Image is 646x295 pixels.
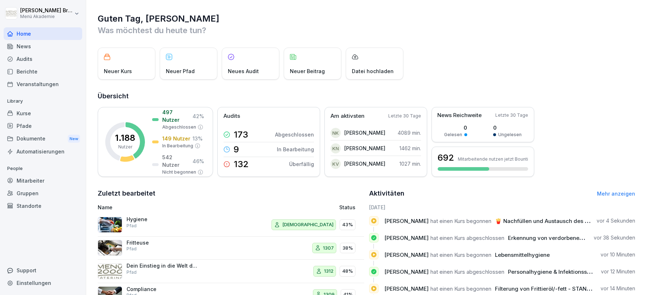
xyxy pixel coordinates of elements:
[224,112,240,120] p: Audits
[98,263,122,279] img: wqxkok33wadzd5klxy6nhlik.png
[98,217,122,233] img: l7j8ma1q6cu44qkpc9tlpgs1.png
[344,129,385,137] p: [PERSON_NAME]
[342,221,353,228] p: 43%
[369,204,636,211] h6: [DATE]
[20,8,73,14] p: [PERSON_NAME] Bruns
[438,152,454,164] h3: 692
[20,14,73,19] p: Menü Akademie
[331,112,364,120] p: Am aktivsten
[275,131,314,138] p: Abgeschlossen
[398,129,421,137] p: 4089 min.
[444,124,467,131] p: 0
[4,95,82,107] p: Library
[344,160,385,167] p: [PERSON_NAME]
[98,237,364,260] a: FritteusePfad130738%
[290,67,325,75] p: Neuer Beitrag
[384,251,429,258] span: [PERSON_NAME]
[4,65,82,78] a: Berichte
[495,112,528,119] p: Letzte 30 Tage
[4,120,82,132] a: Pfade
[162,124,196,130] p: Abgeschlossen
[162,169,196,175] p: Nicht begonnen
[282,221,333,228] p: [DEMOGRAPHIC_DATA]
[4,78,82,90] a: Veranstaltungen
[162,108,190,124] p: 497 Nutzer
[430,251,491,258] span: hat einen Kurs begonnen
[4,187,82,200] a: Gruppen
[601,251,635,258] p: vor 10 Minuten
[234,130,248,139] p: 173
[601,285,635,292] p: vor 14 Minuten
[234,145,239,154] p: 9
[98,13,635,24] h1: Guten Tag, [PERSON_NAME]
[98,91,635,101] h2: Übersicht
[324,268,333,275] p: 1312
[342,268,353,275] p: 48%
[352,67,394,75] p: Datei hochladen
[98,204,264,211] p: Name
[331,159,341,169] div: KV
[162,153,190,169] p: 542 Nutzer
[430,285,491,292] span: hat einen Kurs begonnen
[508,234,596,241] span: Erkennung von verdorbenem Fett
[4,53,82,65] a: Audits
[127,263,199,269] p: Dein Einstieg in die Welt der Menü 2000 Akademie
[193,112,204,120] p: 42 %
[4,277,82,289] a: Einstellungen
[162,143,193,149] p: In Bearbeitung
[344,144,385,152] p: [PERSON_NAME]
[98,188,364,198] h2: Zuletzt bearbeitet
[234,160,249,169] p: 132
[498,131,522,138] p: Ungelesen
[495,251,550,258] span: Lebensmittelhygiene
[4,264,82,277] div: Support
[458,156,528,162] p: Mitarbeitende nutzen jetzt Bounti
[388,113,421,119] p: Letzte 30 Tage
[277,146,314,153] p: In Bearbeitung
[4,132,82,146] a: DokumenteNew
[339,204,355,211] p: Status
[399,144,421,152] p: 1462 min.
[4,163,82,174] p: People
[118,144,132,150] p: Nutzer
[98,24,635,36] p: Was möchtest du heute tun?
[369,188,404,198] h2: Aktivitäten
[384,285,429,292] span: [PERSON_NAME]
[127,286,199,292] p: Compliance
[166,67,195,75] p: Neuer Pfad
[384,268,429,275] span: [PERSON_NAME]
[4,107,82,120] a: Kurse
[127,246,137,252] p: Pfad
[384,234,429,241] span: [PERSON_NAME]
[331,143,341,153] div: KN
[115,134,135,142] p: 1.188
[98,260,364,283] a: Dein Einstieg in die Welt der Menü 2000 AkademiePfad131248%
[594,234,635,241] p: vor 38 Sekunden
[193,157,204,165] p: 46 %
[495,285,627,292] span: Filterung von Frittieröl/-fett - STANDARD ohne Vito
[68,135,80,143] div: New
[127,223,137,229] p: Pfad
[495,218,627,224] span: 🍟 Nachfüllen und Austausch des Frittieröl/-fettes
[4,174,82,187] div: Mitarbeiter
[4,145,82,158] a: Automatisierungen
[437,111,482,120] p: News Reichweite
[4,40,82,53] a: News
[430,218,491,224] span: hat einen Kurs begonnen
[98,240,122,256] img: pbizark1n1rfoj522dehoix3.png
[228,67,259,75] p: Neues Audit
[4,132,82,146] div: Dokumente
[597,191,635,197] a: Mehr anzeigen
[493,124,522,131] p: 0
[4,27,82,40] a: Home
[331,128,341,138] div: NK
